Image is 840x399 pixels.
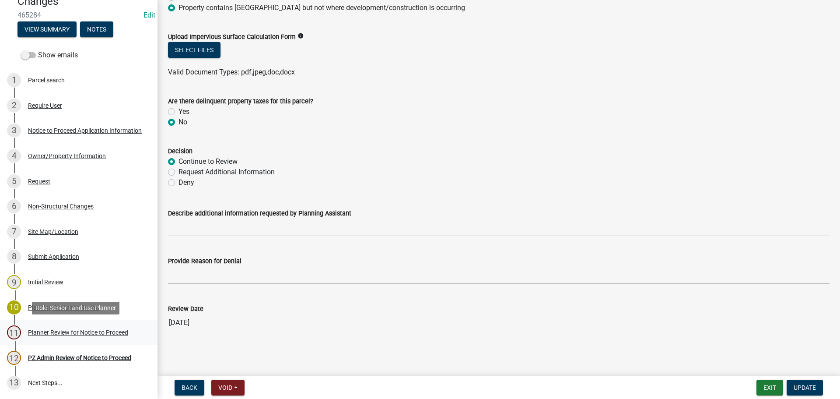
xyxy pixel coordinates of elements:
span: Update [794,384,816,391]
label: Property contains [GEOGRAPHIC_DATA] but not where development/construction is occurring [178,3,465,13]
div: Parcel search [28,77,65,83]
label: Are there delinquent property taxes for this parcel? [168,99,313,105]
button: Update [787,380,823,395]
label: Decision [168,148,192,155]
label: Deny [178,177,194,188]
button: Exit [756,380,783,395]
label: Provide Reason for Denial [168,258,241,265]
div: 5 [7,174,21,188]
button: Void [211,380,245,395]
div: Planning Assistant Review [28,304,100,311]
wm-modal-confirm: Notes [80,27,113,34]
span: 465284 [17,11,140,19]
label: Show emails [21,50,78,60]
div: Non-Structural Changes [28,203,94,209]
div: Role: Senior Land Use Planner [32,302,119,314]
label: Describe additional information requested by Planning Assistant [168,211,351,217]
label: Yes [178,106,189,117]
wm-modal-confirm: Edit Application Number [143,11,155,19]
div: 6 [7,199,21,213]
div: Planner Review for Notice to Proceed [28,329,128,335]
span: Back [182,384,197,391]
div: 2 [7,99,21,113]
div: Initial Review [28,279,63,285]
div: PZ Admin Review of Notice to Proceed [28,355,131,361]
div: Submit Application [28,254,79,260]
div: Request [28,178,50,184]
div: 3 [7,124,21,138]
label: Upload Impervious Surface Calculation Form [168,34,296,40]
span: Valid Document Types: pdf,jpeg,doc,docx [168,68,295,76]
div: 4 [7,149,21,163]
div: 10 [7,300,21,314]
div: 9 [7,275,21,289]
button: Notes [80,21,113,37]
div: 11 [7,325,21,339]
span: Void [218,384,232,391]
div: 1 [7,73,21,87]
label: Request Additional Information [178,167,275,177]
button: Select files [168,42,220,58]
div: 8 [7,250,21,264]
label: Review Date [168,306,203,312]
div: 13 [7,376,21,390]
div: Notice to Proceed Application Information [28,127,142,134]
wm-modal-confirm: Summary [17,27,77,34]
div: 7 [7,225,21,239]
div: 12 [7,351,21,365]
div: Owner/Property Information [28,153,106,159]
div: Require User [28,102,62,109]
label: Continue to Review [178,156,238,167]
button: View Summary [17,21,77,37]
a: Edit [143,11,155,19]
button: Back [175,380,204,395]
div: Site Map/Location [28,229,78,235]
label: No [178,117,187,127]
i: info [297,33,304,39]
